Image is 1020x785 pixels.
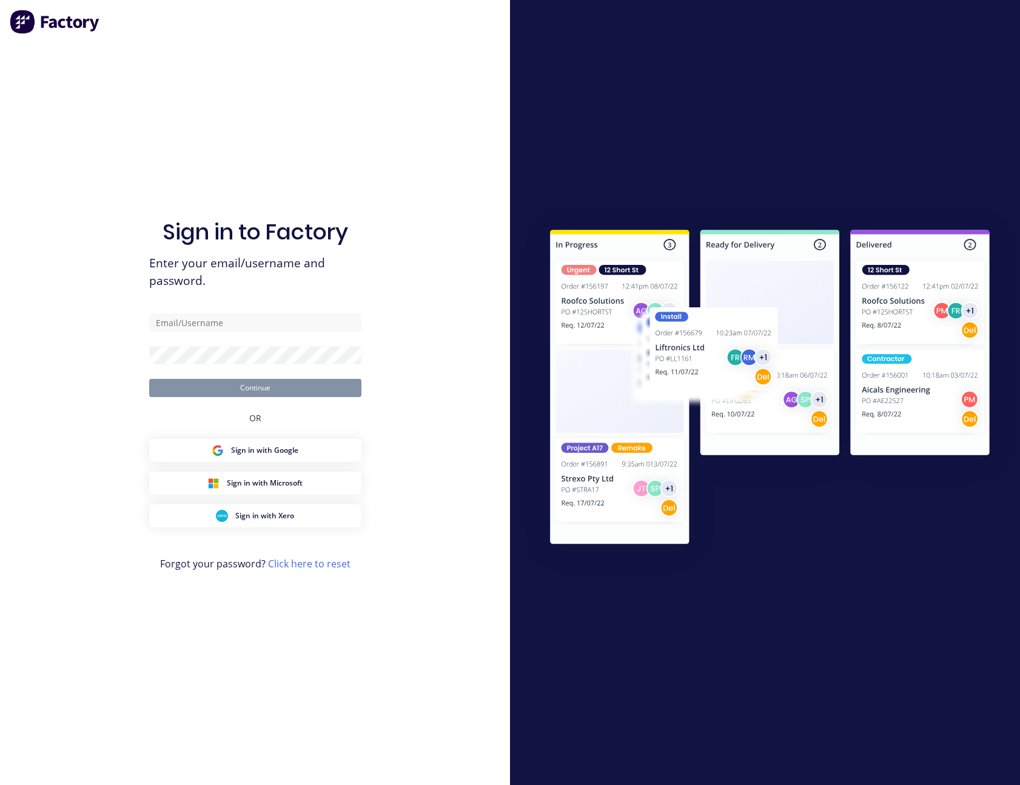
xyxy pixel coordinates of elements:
[235,510,294,521] span: Sign in with Xero
[163,219,348,245] h1: Sign in to Factory
[10,10,101,34] img: Factory
[149,379,361,397] button: Continue
[216,510,228,522] img: Xero Sign in
[268,557,351,570] a: Click here to reset
[227,478,303,489] span: Sign in with Microsoft
[207,477,220,489] img: Microsoft Sign in
[149,504,361,527] button: Xero Sign inSign in with Xero
[249,397,261,439] div: OR
[160,556,351,571] span: Forgot your password?
[149,255,361,290] span: Enter your email/username and password.
[523,205,1016,573] img: Sign in
[149,313,361,332] input: Email/Username
[231,445,298,456] span: Sign in with Google
[149,472,361,495] button: Microsoft Sign inSign in with Microsoft
[149,439,361,462] button: Google Sign inSign in with Google
[212,444,224,456] img: Google Sign in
